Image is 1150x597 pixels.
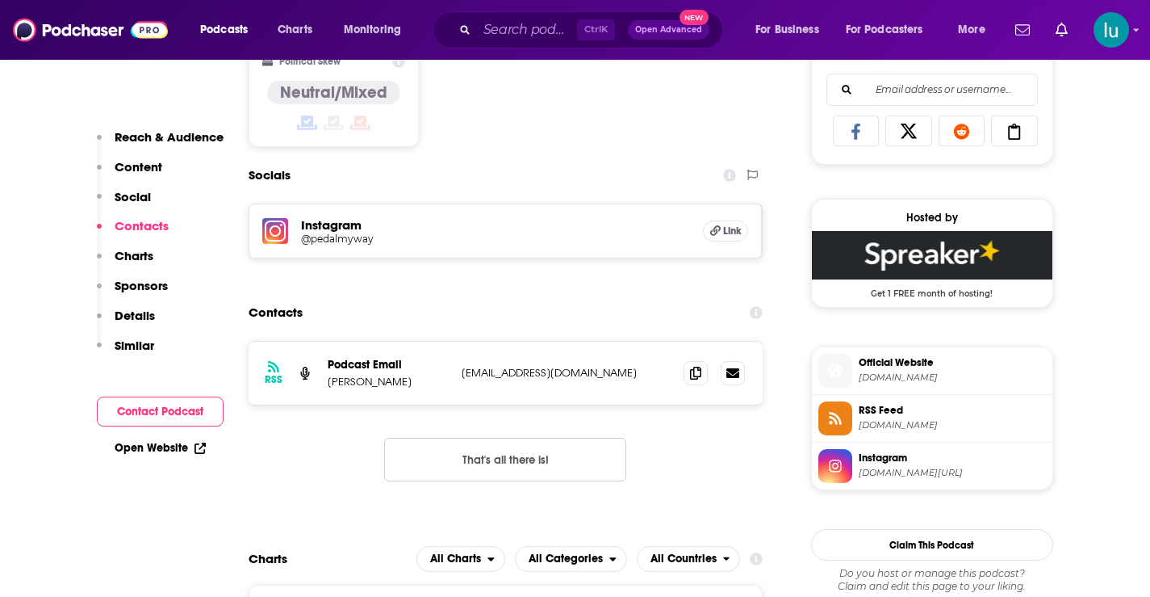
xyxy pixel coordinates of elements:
[577,19,615,40] span: Ctrl K
[812,231,1052,297] a: Spreaker Deal: Get 1 FREE month of hosting!
[529,553,603,565] span: All Categories
[811,529,1053,561] button: Claim This Podcast
[97,308,155,338] button: Details
[811,567,1053,580] span: Do you host or manage this podcast?
[280,82,387,103] h4: Neutral/Mixed
[328,375,449,389] p: [PERSON_NAME]
[97,129,224,159] button: Reach & Audience
[1049,16,1074,44] a: Show notifications dropdown
[249,551,287,566] h2: Charts
[477,17,577,43] input: Search podcasts, credits, & more...
[744,17,839,43] button: open menu
[97,338,154,368] button: Similar
[812,231,1052,280] img: Spreaker Deal: Get 1 FREE month of hosting!
[1009,16,1036,44] a: Show notifications dropdown
[97,248,153,278] button: Charts
[301,233,559,245] h5: @pedalmyway
[1094,12,1129,48] button: Show profile menu
[13,15,168,45] img: Podchaser - Follow, Share and Rate Podcasts
[818,354,1046,388] a: Official Website[DOMAIN_NAME]
[859,355,1046,370] span: Official Website
[265,373,282,386] h3: RSS
[826,74,1038,106] div: Search followers
[818,449,1046,483] a: Instagram[DOMAIN_NAME][URL]
[859,451,1046,465] span: Instagram
[249,297,303,328] h2: Contacts
[332,17,422,43] button: open menu
[846,19,923,41] span: For Podcasters
[818,402,1046,435] a: RSS Feed[DOMAIN_NAME]
[279,56,341,67] h2: Political Skew
[628,20,709,40] button: Open AdvancedNew
[115,159,162,174] p: Content
[637,546,741,572] button: open menu
[1094,12,1129,48] span: Logged in as lusodano
[947,17,1006,43] button: open menu
[267,17,322,43] a: Charts
[278,19,312,41] span: Charts
[811,567,1053,593] div: Claim and edit this page to your liking.
[637,546,741,572] h2: Countries
[703,221,748,242] a: Link
[115,129,224,145] p: Reach & Audience
[833,116,880,146] a: Share on Facebook
[97,397,224,427] button: Contact Podcast
[301,233,691,245] a: @pedalmyway
[448,11,738,48] div: Search podcasts, credits, & more...
[115,278,168,293] p: Sponsors
[262,218,288,244] img: iconImage
[650,553,717,565] span: All Countries
[812,280,1052,299] span: Get 1 FREE month of hosting!
[416,546,505,572] button: open menu
[680,10,709,25] span: New
[859,419,1046,431] span: spreaker.com
[812,211,1052,225] div: Hosted by
[115,338,154,353] p: Similar
[430,553,481,565] span: All Charts
[97,278,168,308] button: Sponsors
[249,160,291,191] h2: Socials
[1094,12,1129,48] img: User Profile
[939,116,985,146] a: Share on Reddit
[200,19,248,41] span: Podcasts
[755,19,819,41] span: For Business
[958,19,985,41] span: More
[885,116,932,146] a: Share on X/Twitter
[344,19,401,41] span: Monitoring
[115,189,151,204] p: Social
[189,17,269,43] button: open menu
[416,546,505,572] h2: Platforms
[723,225,742,238] span: Link
[115,218,169,233] p: Contacts
[115,308,155,323] p: Details
[97,159,162,189] button: Content
[515,546,627,572] h2: Categories
[384,438,626,481] button: Nothing here.
[462,366,671,380] p: [EMAIL_ADDRESS][DOMAIN_NAME]
[991,116,1038,146] a: Copy Link
[115,441,206,455] a: Open Website
[515,546,627,572] button: open menu
[859,467,1046,479] span: instagram.com/pedalmyway
[835,17,947,43] button: open menu
[840,74,1024,105] input: Email address or username...
[97,189,151,219] button: Social
[635,26,702,34] span: Open Advanced
[301,217,691,233] h5: Instagram
[97,218,169,248] button: Contacts
[328,358,449,372] p: Podcast Email
[115,248,153,263] p: Charts
[859,403,1046,418] span: RSS Feed
[859,372,1046,384] span: mentalwealthpod.com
